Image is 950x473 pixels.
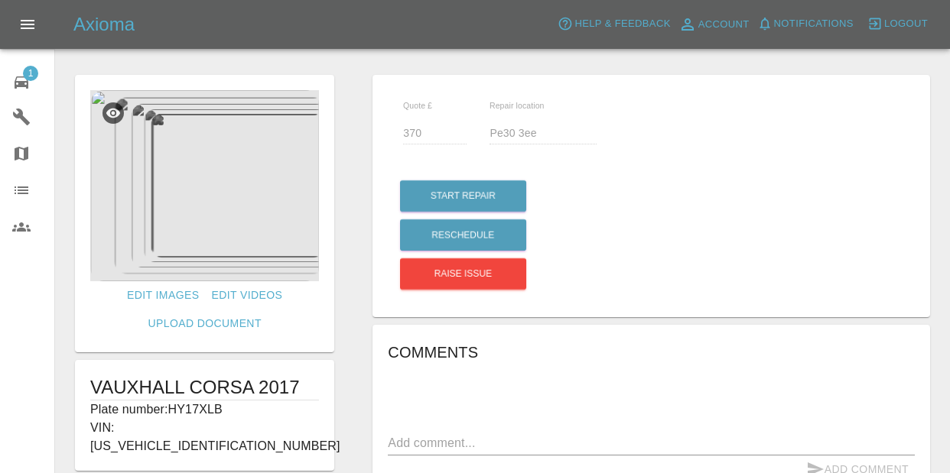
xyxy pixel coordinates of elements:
[205,281,288,309] a: Edit Videos
[400,180,526,212] button: Start Repair
[403,101,432,110] span: Quote £
[490,101,545,110] span: Repair location
[864,12,932,36] button: Logout
[884,15,928,33] span: Logout
[90,90,319,281] img: d2c05593-cfe3-43eb-b234-3d8a5a79e3fd
[9,6,46,43] button: Open drawer
[774,15,854,33] span: Notifications
[90,400,319,419] p: Plate number: HY17XLB
[574,15,670,33] span: Help & Feedback
[698,16,750,34] span: Account
[753,12,857,36] button: Notifications
[142,309,267,338] a: Upload Document
[388,340,915,364] h6: Comments
[400,219,526,251] button: Reschedule
[90,375,319,400] h1: VAUXHALL CORSA 2017
[73,12,135,37] h5: Axioma
[554,12,674,36] button: Help & Feedback
[90,419,319,455] p: VIN: [US_VEHICLE_IDENTIFICATION_NUMBER]
[121,281,205,309] a: Edit Images
[675,12,753,37] a: Account
[400,258,526,290] button: Raise issue
[23,66,38,81] span: 1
